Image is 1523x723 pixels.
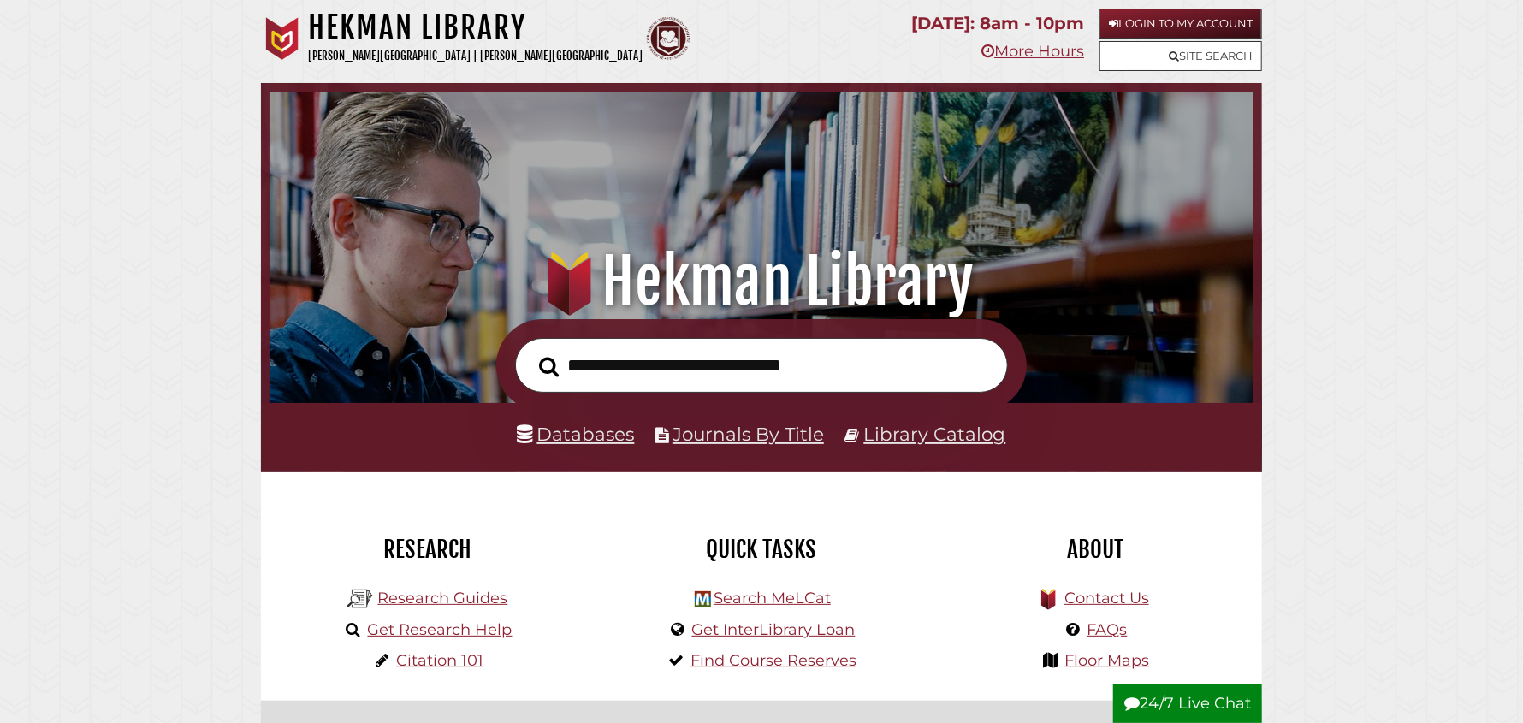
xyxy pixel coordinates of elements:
button: Search [530,352,567,382]
a: Citation 101 [396,651,483,670]
p: [DATE]: 8am - 10pm [911,9,1084,39]
img: Hekman Library Logo [347,586,373,612]
a: Research Guides [377,589,507,607]
a: Contact Us [1064,589,1149,607]
h1: Hekman Library [293,244,1231,319]
h1: Hekman Library [308,9,643,46]
h2: About [941,535,1249,564]
h2: Quick Tasks [607,535,916,564]
a: Site Search [1099,41,1262,71]
img: Calvin University [261,17,304,60]
img: Calvin Theological Seminary [647,17,690,60]
a: Get InterLibrary Loan [692,620,856,639]
img: Hekman Library Logo [695,591,711,607]
p: [PERSON_NAME][GEOGRAPHIC_DATA] | [PERSON_NAME][GEOGRAPHIC_DATA] [308,46,643,66]
a: Find Course Reserves [690,651,856,670]
a: Get Research Help [368,620,513,639]
a: Floor Maps [1065,651,1150,670]
a: Databases [518,423,635,445]
a: More Hours [981,42,1084,61]
a: Search MeLCat [714,589,831,607]
a: FAQs [1087,620,1128,639]
i: Search [539,356,559,377]
h2: Research [274,535,582,564]
a: Journals By Title [673,423,824,445]
a: Library Catalog [864,423,1006,445]
a: Login to My Account [1099,9,1262,39]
